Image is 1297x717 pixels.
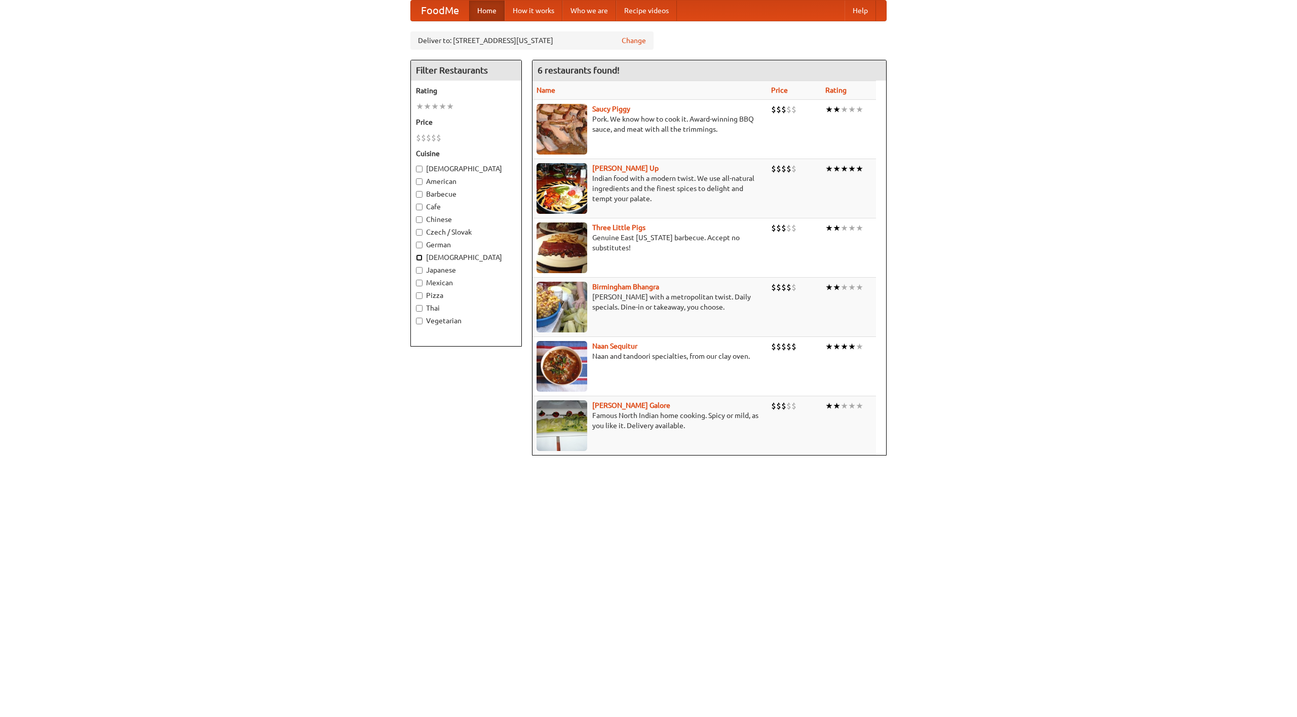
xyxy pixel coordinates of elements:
[622,35,646,46] a: Change
[791,400,796,411] li: $
[537,114,763,134] p: Pork. We know how to cook it. Award-winning BBQ sauce, and meat with all the trimmings.
[848,282,856,293] li: ★
[825,86,847,94] a: Rating
[426,132,431,143] li: $
[856,400,863,411] li: ★
[416,216,423,223] input: Chinese
[538,65,620,75] ng-pluralize: 6 restaurants found!
[776,400,781,411] li: $
[416,318,423,324] input: Vegetarian
[841,341,848,352] li: ★
[833,222,841,234] li: ★
[416,132,421,143] li: $
[856,222,863,234] li: ★
[411,60,521,81] h4: Filter Restaurants
[786,104,791,115] li: $
[431,101,439,112] li: ★
[592,105,630,113] a: Saucy Piggy
[416,178,423,185] input: American
[416,191,423,198] input: Barbecue
[781,341,786,352] li: $
[786,163,791,174] li: $
[537,351,763,361] p: Naan and tandoori specialties, from our clay oven.
[833,400,841,411] li: ★
[537,173,763,204] p: Indian food with a modern twist. We use all-natural ingredients and the finest spices to delight ...
[776,163,781,174] li: $
[537,292,763,312] p: [PERSON_NAME] with a metropolitan twist. Daily specials. Dine-in or takeaway, you choose.
[781,163,786,174] li: $
[537,86,555,94] a: Name
[416,292,423,299] input: Pizza
[537,341,587,392] img: naansequitur.jpg
[537,233,763,253] p: Genuine East [US_STATE] barbecue. Accept no substitutes!
[416,242,423,248] input: German
[833,163,841,174] li: ★
[537,410,763,431] p: Famous North Indian home cooking. Spicy or mild, as you like it. Delivery available.
[841,104,848,115] li: ★
[416,305,423,312] input: Thai
[848,222,856,234] li: ★
[416,202,516,212] label: Cafe
[416,290,516,300] label: Pizza
[592,164,659,172] b: [PERSON_NAME] Up
[825,282,833,293] li: ★
[592,342,637,350] a: Naan Sequitur
[410,31,654,50] div: Deliver to: [STREET_ADDRESS][US_STATE]
[825,163,833,174] li: ★
[505,1,562,21] a: How it works
[776,104,781,115] li: $
[416,166,423,172] input: [DEMOGRAPHIC_DATA]
[416,252,516,262] label: [DEMOGRAPHIC_DATA]
[592,283,659,291] a: Birmingham Bhangra
[416,204,423,210] input: Cafe
[781,104,786,115] li: $
[416,101,424,112] li: ★
[416,164,516,174] label: [DEMOGRAPHIC_DATA]
[562,1,616,21] a: Who we are
[436,132,441,143] li: $
[791,163,796,174] li: $
[424,101,431,112] li: ★
[771,222,776,234] li: $
[776,341,781,352] li: $
[416,117,516,127] h5: Price
[416,278,516,288] label: Mexican
[411,1,469,21] a: FoodMe
[791,222,796,234] li: $
[791,341,796,352] li: $
[537,400,587,451] img: currygalore.jpg
[416,189,516,199] label: Barbecue
[416,254,423,261] input: [DEMOGRAPHIC_DATA]
[841,400,848,411] li: ★
[416,267,423,274] input: Japanese
[616,1,677,21] a: Recipe videos
[833,104,841,115] li: ★
[841,222,848,234] li: ★
[781,222,786,234] li: $
[416,227,516,237] label: Czech / Slovak
[848,104,856,115] li: ★
[856,282,863,293] li: ★
[771,86,788,94] a: Price
[856,104,863,115] li: ★
[537,104,587,155] img: saucy.jpg
[446,101,454,112] li: ★
[416,86,516,96] h5: Rating
[592,223,645,232] a: Three Little Pigs
[771,341,776,352] li: $
[841,282,848,293] li: ★
[848,400,856,411] li: ★
[416,229,423,236] input: Czech / Slovak
[592,401,670,409] a: [PERSON_NAME] Galore
[537,163,587,214] img: curryup.jpg
[786,341,791,352] li: $
[416,265,516,275] label: Japanese
[416,176,516,186] label: American
[856,163,863,174] li: ★
[791,104,796,115] li: $
[421,132,426,143] li: $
